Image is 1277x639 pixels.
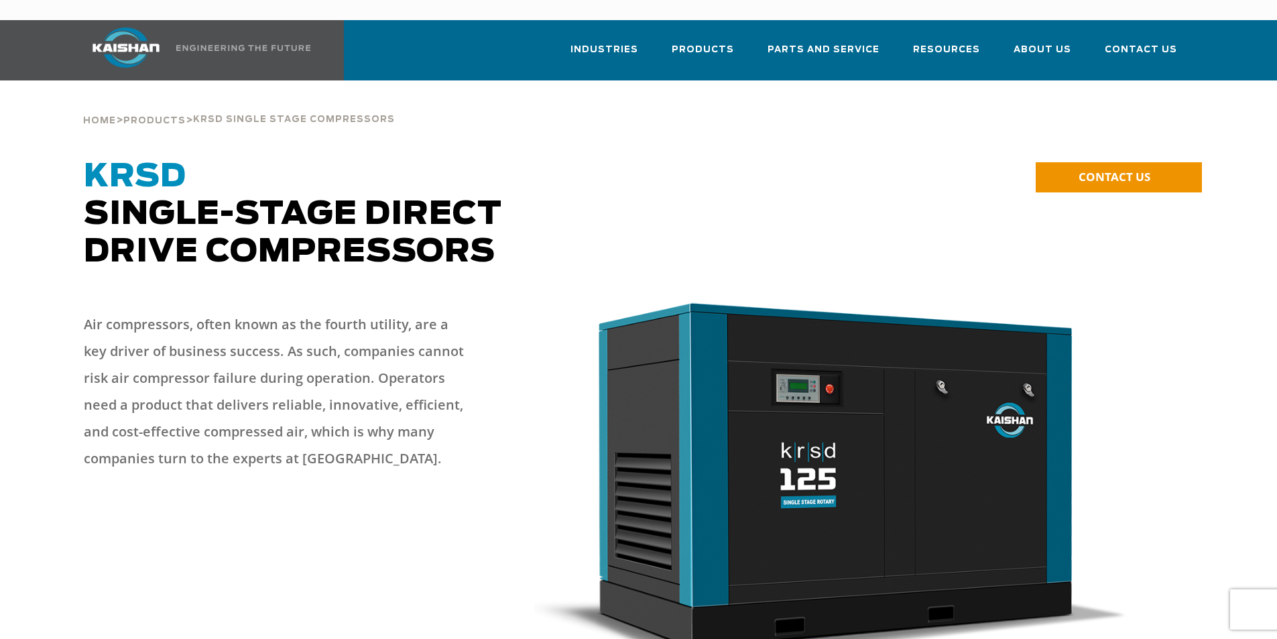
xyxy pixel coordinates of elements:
[570,32,638,78] a: Industries
[768,32,879,78] a: Parts and Service
[76,20,313,80] a: Kaishan USA
[84,161,186,193] span: KRSD
[1036,162,1202,192] a: CONTACT US
[1079,169,1150,184] span: CONTACT US
[913,42,980,58] span: Resources
[123,114,186,126] a: Products
[1105,42,1177,58] span: Contact Us
[83,80,395,131] div: > >
[193,115,395,124] span: krsd single stage compressors
[672,42,734,58] span: Products
[84,311,473,472] p: Air compressors, often known as the fourth utility, are a key driver of business success. As such...
[672,32,734,78] a: Products
[83,117,116,125] span: Home
[1105,32,1177,78] a: Contact Us
[76,27,176,68] img: kaishan logo
[1014,42,1071,58] span: About Us
[768,42,879,58] span: Parts and Service
[83,114,116,126] a: Home
[570,42,638,58] span: Industries
[1014,32,1071,78] a: About Us
[176,45,310,51] img: Engineering the future
[84,161,502,268] span: Single-Stage Direct Drive Compressors
[913,32,980,78] a: Resources
[123,117,186,125] span: Products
